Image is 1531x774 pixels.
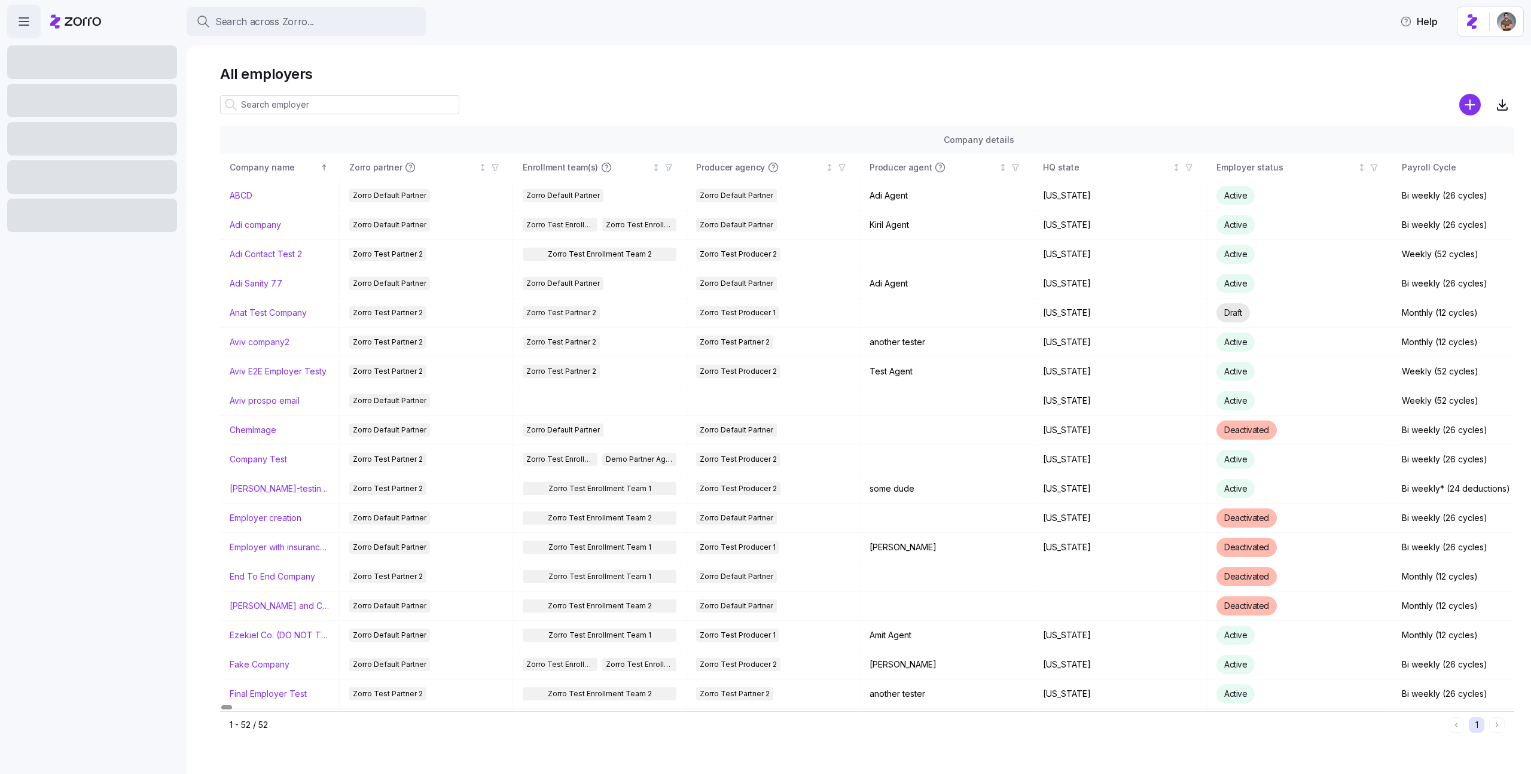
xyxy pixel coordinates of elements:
span: Search across Zorro... [215,14,314,29]
a: Aviv prospo email [230,395,300,407]
a: [PERSON_NAME] and ChemImage [230,600,330,612]
button: Help [1390,10,1447,33]
span: Active [1224,220,1247,230]
span: Zorro Default Partner [700,189,773,202]
div: Not sorted [999,163,1007,172]
th: Enrollment team(s)Not sorted [513,154,687,181]
span: Producer agent [870,161,932,173]
span: Zorro Test Producer 1 [700,306,776,319]
span: Zorro Test Enrollment Team 2 [548,599,652,613]
a: Final Employer Test [230,688,307,700]
th: Producer agentNot sorted [860,154,1033,181]
span: Active [1224,454,1247,464]
span: Zorro Default Partner [353,629,426,642]
td: Test Agent [860,357,1033,386]
span: Deactivated [1224,542,1269,552]
span: Zorro Test Producer 2 [700,453,777,466]
a: Employer creation [230,512,301,524]
a: Aviv company2 [230,336,289,348]
a: Ezekiel Co. (DO NOT TOUCH) [230,629,330,641]
span: Zorro Default Partner [700,599,773,613]
th: HQ stateNot sorted [1033,154,1207,181]
span: Active [1224,630,1247,640]
span: Zorro Test Producer 2 [700,365,777,378]
span: Zorro Test Producer 2 [700,248,777,261]
svg: add icon [1459,94,1481,115]
span: Zorro Test Producer 1 [700,629,776,642]
td: Adi Agent [860,269,1033,298]
div: Sorted ascending [320,163,328,172]
a: Adi Sanity 7.7 [230,278,282,290]
span: Zorro Default Partner [353,423,426,437]
td: [US_STATE] [1033,445,1207,474]
span: Zorro Test Producer 2 [700,658,777,671]
div: HQ state [1043,161,1170,174]
span: Zorro Test Producer 2 [700,482,777,495]
div: 1 - 52 / 52 [230,719,1444,731]
span: Zorro Test Partner 2 [353,570,423,583]
span: Zorro Default Partner [700,277,773,290]
th: Company nameSorted ascending [220,154,340,181]
a: Aviv E2E Employer Testy [230,365,327,377]
span: Zorro Test Partner 2 [700,687,770,700]
a: Anat Test Company [230,307,307,319]
button: Search across Zorro... [187,7,426,36]
span: Zorro Default Partner [700,218,773,231]
a: Adi company [230,219,281,231]
span: Zorro Default Partner [526,189,600,202]
span: Zorro Default Partner [353,189,426,202]
span: Zorro Test Partner 2 [353,365,423,378]
span: Enrollment team(s) [523,161,598,173]
span: Zorro Test Enrollment Team 2 [526,218,594,231]
td: another tester [860,679,1033,709]
span: Zorro Default Partner [353,599,426,613]
img: 4405efb6-a4ff-4e3b-b971-a8a12b62b3ee-1719735568656.jpeg [1497,12,1516,31]
span: Zorro Test Producer 1 [700,541,776,554]
span: Zorro Test Enrollment Team 2 [526,453,594,466]
span: Draft [1224,307,1242,318]
th: Producer agencyNot sorted [687,154,860,181]
span: Zorro Test Enrollment Team 2 [548,687,652,700]
a: ABCD [230,190,252,202]
span: Deactivated [1224,513,1269,523]
input: Search employer [220,95,459,114]
span: Help [1400,14,1438,29]
div: Not sorted [825,163,834,172]
span: Zorro Default Partner [700,423,773,437]
td: [US_STATE] [1033,416,1207,445]
div: Not sorted [1358,163,1366,172]
a: [PERSON_NAME]-testing-payroll [230,483,330,495]
td: Adi Agent [860,181,1033,211]
td: Kiril Agent [860,211,1033,240]
td: [US_STATE] [1033,533,1207,562]
td: [US_STATE] [1033,211,1207,240]
span: Zorro Default Partner [700,511,773,525]
span: Zorro Test Enrollment Team 2 [548,511,652,525]
span: Zorro Default Partner [526,277,600,290]
span: Zorro Test Partner 2 [353,687,423,700]
span: Demo Partner Agency [606,453,673,466]
td: [PERSON_NAME] [860,650,1033,679]
td: [PERSON_NAME] [860,533,1033,562]
a: ChemImage [230,424,276,436]
span: Active [1224,249,1247,259]
div: Not sorted [652,163,660,172]
span: Producer agency [696,161,765,173]
td: [US_STATE] [1033,474,1207,504]
button: Next page [1489,717,1505,733]
span: Active [1224,366,1247,376]
span: Active [1224,659,1247,669]
span: Active [1224,483,1247,493]
span: Deactivated [1224,571,1269,581]
td: [US_STATE] [1033,328,1207,357]
span: Zorro Test Partner 2 [353,248,423,261]
h1: All employers [220,65,1514,83]
span: Zorro Test Enrollment Team 2 [548,248,652,261]
span: Zorro Test Enrollment Team 2 [526,658,594,671]
td: [US_STATE] [1033,650,1207,679]
a: Company Test [230,453,287,465]
span: Active [1224,190,1247,200]
span: Zorro Default Partner [353,541,426,554]
span: Zorro Test Enrollment Team 1 [606,218,673,231]
th: Employer statusNot sorted [1207,154,1392,181]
